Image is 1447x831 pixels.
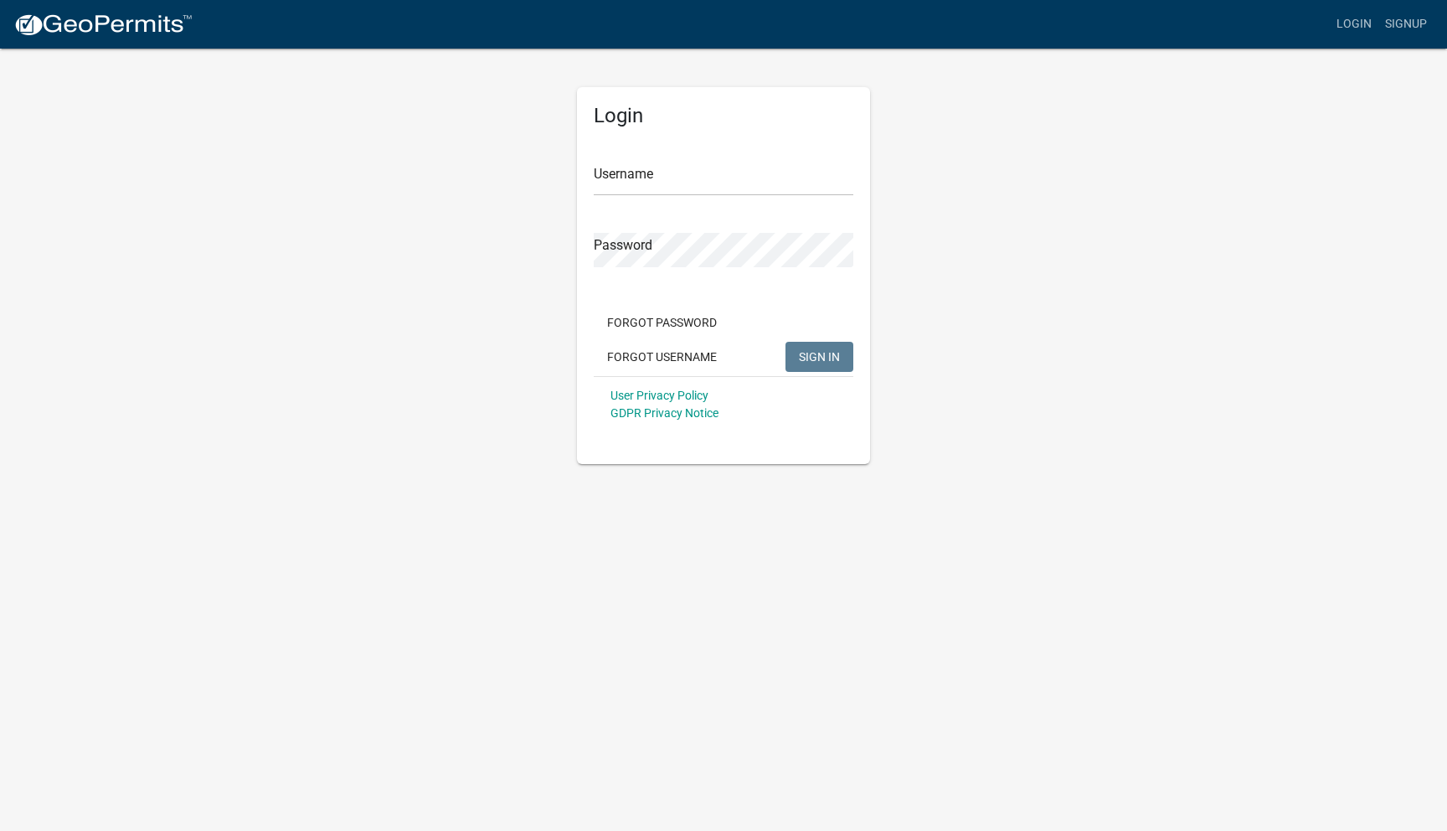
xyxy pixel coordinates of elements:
[1330,8,1378,40] a: Login
[594,104,853,128] h5: Login
[594,342,730,372] button: Forgot Username
[610,406,718,420] a: GDPR Privacy Notice
[785,342,853,372] button: SIGN IN
[594,307,730,338] button: Forgot Password
[610,389,708,402] a: User Privacy Policy
[1378,8,1434,40] a: Signup
[799,349,840,363] span: SIGN IN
